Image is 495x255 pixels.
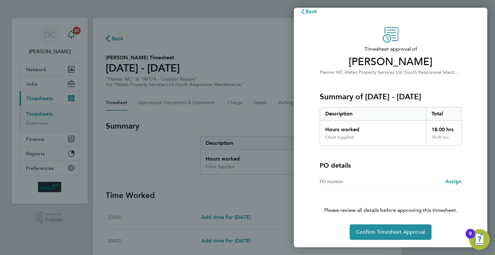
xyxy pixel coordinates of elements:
[320,107,426,120] div: Description
[320,45,461,53] span: Timesheet approval of
[320,70,344,75] span: Planner WC
[294,5,324,18] button: Back
[325,135,354,140] div: Client Supplied
[426,121,461,135] div: 18.00 hrs
[345,69,471,75] span: Wates Property Services Ltd (South Responsive Maintenance)
[320,107,461,145] div: Summary of 02 - 08 Aug 2025
[469,234,472,242] div: 9
[320,55,461,68] span: [PERSON_NAME]
[320,161,351,170] h4: PO details
[320,121,426,135] div: Hours worked
[350,224,432,240] button: Confirm Timesheet Approval
[320,178,391,185] div: PO number
[445,178,461,185] a: Assign
[306,8,317,15] span: Back
[312,191,469,214] p: Please review all details before approving this timesheet.
[344,70,345,75] span: ·
[320,92,461,102] h3: Summary of [DATE] - [DATE]
[445,178,461,184] span: Assign
[426,107,461,120] div: Total
[356,229,425,235] span: Confirm Timesheet Approval
[426,135,461,145] div: 18.00 hrs
[469,229,490,250] button: Open Resource Center, 9 new notifications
